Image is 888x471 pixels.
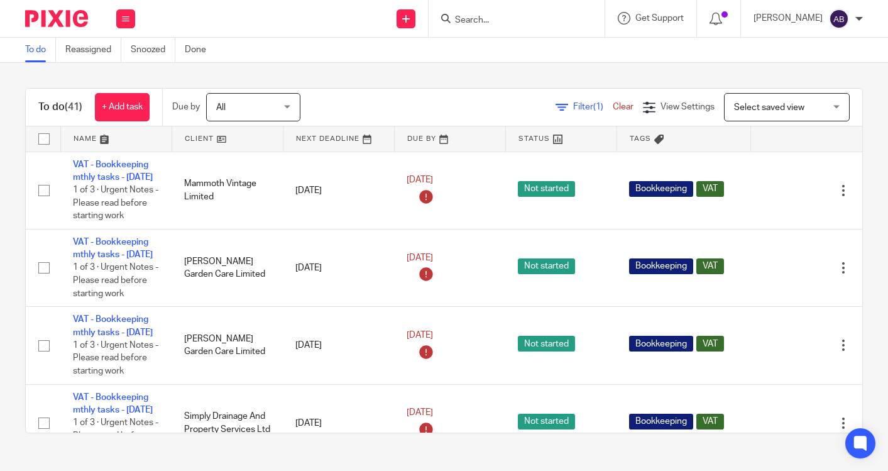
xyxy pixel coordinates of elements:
[629,414,693,429] span: Bookkeeping
[696,258,724,274] span: VAT
[73,263,158,298] span: 1 of 3 · Urgent Notes - Please read before starting work
[131,38,175,62] a: Snoozed
[172,152,283,229] td: Mammoth Vintage Limited
[593,103,603,111] span: (1)
[73,160,153,182] a: VAT - Bookkeeping mthly tasks - [DATE]
[518,414,575,429] span: Not started
[661,103,715,111] span: View Settings
[172,307,283,384] td: [PERSON_NAME] Garden Care Limited
[283,152,394,229] td: [DATE]
[407,176,433,185] span: [DATE]
[518,336,575,352] span: Not started
[518,181,575,197] span: Not started
[25,10,88,27] img: Pixie
[65,38,121,62] a: Reassigned
[407,331,433,340] span: [DATE]
[25,38,56,62] a: To do
[73,418,158,453] span: 1 of 3 · Urgent Notes - Please read before starting work
[172,229,283,306] td: [PERSON_NAME] Garden Care Limited
[754,12,823,25] p: [PERSON_NAME]
[283,229,394,306] td: [DATE]
[73,238,153,259] a: VAT - Bookkeeping mthly tasks - [DATE]
[629,336,693,352] span: Bookkeeping
[518,258,575,274] span: Not started
[172,384,283,462] td: Simply Drainage And Property Services Ltd
[73,315,153,336] a: VAT - Bookkeeping mthly tasks - [DATE]
[734,103,804,112] span: Select saved view
[829,9,849,29] img: svg%3E
[613,103,633,111] a: Clear
[696,414,724,429] span: VAT
[630,135,651,142] span: Tags
[635,14,684,23] span: Get Support
[216,103,226,112] span: All
[629,258,693,274] span: Bookkeeping
[407,253,433,262] span: [DATE]
[454,15,567,26] input: Search
[38,101,82,114] h1: To do
[629,181,693,197] span: Bookkeeping
[283,384,394,462] td: [DATE]
[573,103,613,111] span: Filter
[185,38,216,62] a: Done
[73,186,158,220] span: 1 of 3 · Urgent Notes - Please read before starting work
[73,393,153,414] a: VAT - Bookkeeping mthly tasks - [DATE]
[283,307,394,384] td: [DATE]
[407,409,433,418] span: [DATE]
[172,101,200,113] p: Due by
[65,102,82,112] span: (41)
[696,181,724,197] span: VAT
[95,93,150,121] a: + Add task
[73,341,158,375] span: 1 of 3 · Urgent Notes - Please read before starting work
[696,336,724,352] span: VAT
